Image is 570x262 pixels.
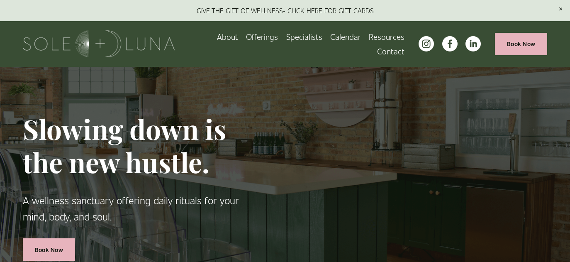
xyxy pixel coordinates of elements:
a: Contact [377,44,404,59]
span: Offerings [246,30,278,43]
a: LinkedIn [465,36,481,51]
a: Specialists [286,29,322,44]
a: folder dropdown [246,29,278,44]
a: About [217,29,238,44]
a: facebook-unauth [442,36,458,51]
a: Book Now [23,238,75,260]
img: Sole + Luna [23,30,175,57]
a: instagram-unauth [419,36,434,51]
a: folder dropdown [369,29,404,44]
a: Calendar [330,29,361,44]
a: Book Now [495,33,547,55]
p: A wellness sanctuary offering daily rituals for your mind, body, and soul. [23,192,239,225]
span: Resources [369,30,404,43]
h1: Slowing down is the new hustle. [23,112,239,179]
